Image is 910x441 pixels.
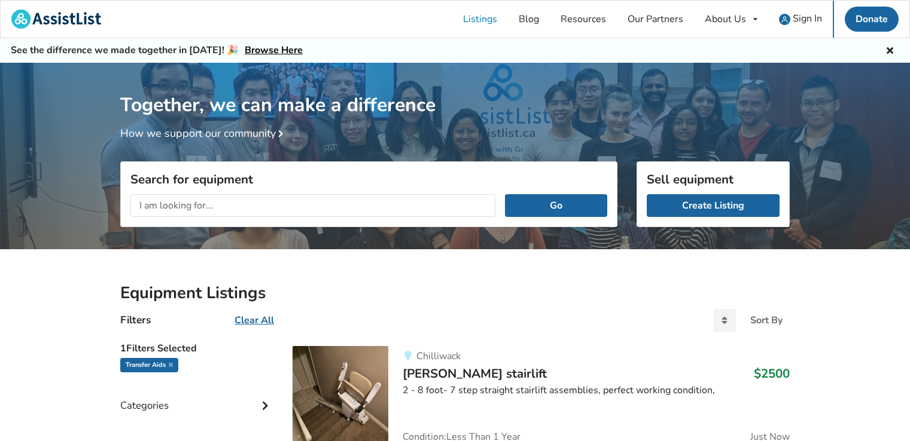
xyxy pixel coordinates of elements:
a: Browse Here [245,44,303,57]
span: Chilliwack [416,350,461,363]
input: I am looking for... [130,194,495,217]
div: 2 - 8 foot- 7 step straight stairlift assemblies, perfect working condition, [403,384,790,397]
a: How we support our community [120,126,288,140]
h5: See the difference we made together in [DATE]! 🎉 [11,44,303,57]
span: [PERSON_NAME] stairlift [403,365,547,382]
div: About Us [705,14,746,24]
div: Transfer Aids [120,358,178,372]
img: user icon [779,14,790,25]
a: Blog [508,1,550,38]
h3: $2500 [754,366,790,381]
h1: Together, we can make a difference [120,63,790,117]
button: Go [505,194,607,217]
a: Listings [452,1,508,38]
a: user icon Sign In [768,1,833,38]
img: assistlist-logo [11,10,101,29]
a: Resources [550,1,617,38]
div: Categories [120,375,273,418]
h3: Search for equipment [130,171,607,187]
h3: Sell equipment [647,171,780,187]
h2: Equipment Listings [120,283,790,304]
a: Create Listing [647,194,780,217]
a: Donate [845,7,899,32]
h4: Filters [120,313,151,327]
div: Sort By [750,316,783,325]
u: Clear All [235,314,274,327]
h5: 1 Filters Selected [120,336,273,358]
span: Sign In [793,12,822,25]
a: Our Partners [617,1,694,38]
